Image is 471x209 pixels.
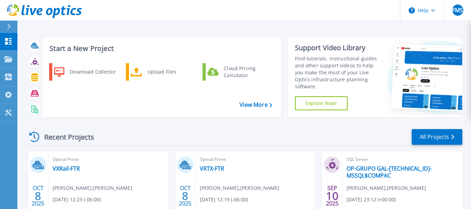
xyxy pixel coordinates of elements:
[200,156,311,163] span: Optical Prime
[452,7,463,13] span: FMS
[347,184,426,192] span: [PERSON_NAME] , [PERSON_NAME]
[53,184,132,192] span: [PERSON_NAME] , [PERSON_NAME]
[200,165,224,172] a: VRTX-FTR
[53,196,101,203] span: [DATE] 12:23 (-06:00)
[347,196,396,203] span: [DATE] 23:12 (+00:00)
[220,65,272,79] div: Cloud Pricing Calculator
[326,183,339,209] div: SEP 2025
[66,65,119,79] div: Download Collector
[144,65,196,79] div: Upload Files
[203,63,274,81] a: Cloud Pricing Calculator
[182,193,188,199] span: 8
[35,193,41,199] span: 8
[326,193,339,199] span: 10
[295,43,382,52] div: Support Video Library
[412,129,462,145] a: All Projects
[50,45,272,52] h3: Start a New Project
[53,156,164,163] span: Optical Prime
[295,96,348,110] a: Explore Now!
[178,183,192,209] div: OCT 2025
[240,102,272,108] a: View More
[295,55,382,90] div: Find tutorials, instructional guides and other support videos to help you make the most of your L...
[347,165,458,179] a: OP-GRUPO GAL-[TECHNICAL_ID]-MSSQL$COMPAC
[53,165,80,172] a: VXRail-FTR
[27,128,104,145] div: Recent Projects
[347,156,458,163] span: SQL Server
[200,184,279,192] span: [PERSON_NAME] , [PERSON_NAME]
[200,196,248,203] span: [DATE] 12:19 (-06:00)
[126,63,197,81] a: Upload Files
[49,63,121,81] a: Download Collector
[31,183,45,209] div: OCT 2025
